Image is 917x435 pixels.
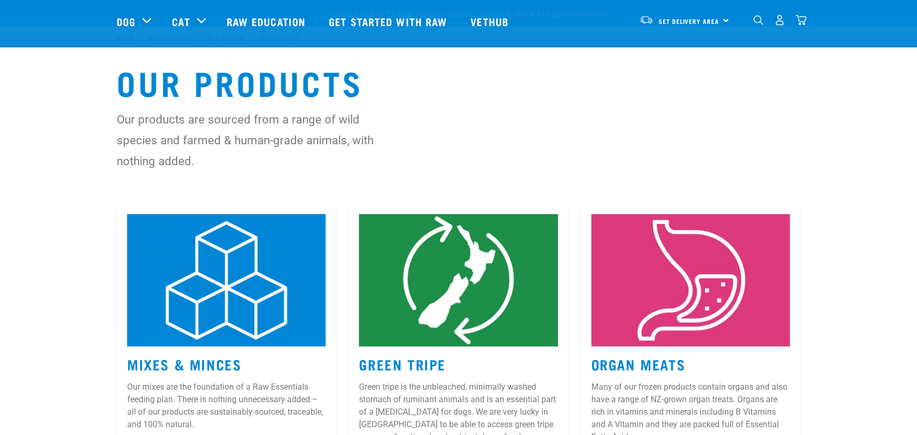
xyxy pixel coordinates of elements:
a: Get started with Raw [318,1,460,42]
img: home-icon-1@2x.png [753,15,763,25]
a: Organ Meats [591,360,686,368]
p: Our products are sourced from a range of wild species and farmed & human-grade animals, with noth... [117,109,390,171]
a: Green Tripe [359,360,446,368]
a: Cat [172,14,190,29]
h1: Our Products [117,63,800,101]
a: Raw Education [216,1,318,42]
p: Our mixes are the foundation of a Raw Essentials feeding plan. There is nothing unnecessary added... [127,381,326,431]
a: Vethub [460,1,522,42]
a: Mixes & Minces [127,360,241,368]
img: 8.jpg [359,214,557,346]
img: home-icon@2x.png [796,15,807,26]
img: 10_210930_025505.jpg [591,214,790,346]
a: Dog [117,14,135,29]
span: Set Delivery Area [659,19,719,23]
img: van-moving.png [639,15,653,24]
img: user.png [774,15,785,26]
img: 8_210930_025407.jpg [127,214,326,346]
